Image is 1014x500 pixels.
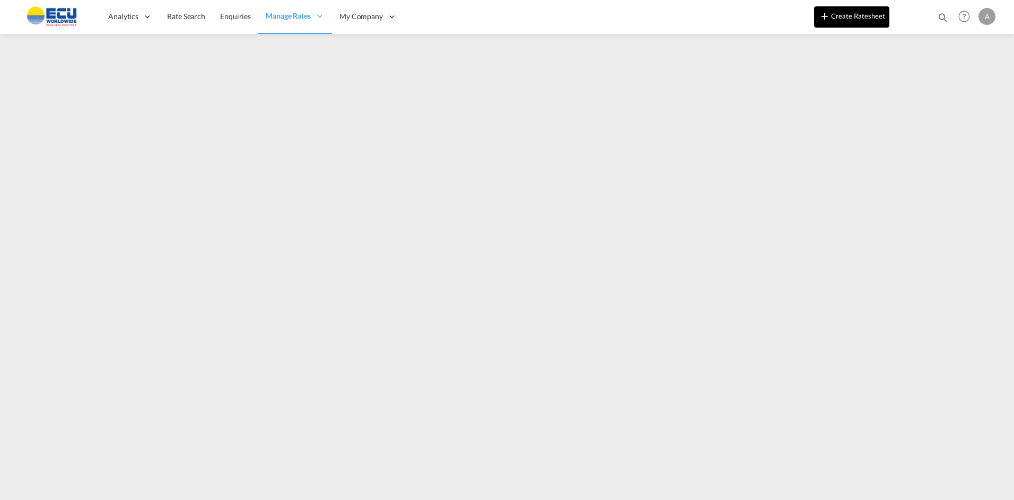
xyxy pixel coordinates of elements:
div: A [978,8,995,25]
span: Enquiries [220,12,251,21]
span: Manage Rates [266,11,311,21]
span: Analytics [108,11,138,22]
md-icon: icon-plus 400-fg [818,10,831,22]
span: Rate Search [167,12,205,21]
md-icon: icon-magnify [937,12,949,23]
span: My Company [339,11,383,22]
div: icon-magnify [937,12,949,28]
img: 6cccb1402a9411edb762cf9624ab9cda.png [16,5,88,29]
button: icon-plus 400-fgCreate Ratesheet [814,6,889,28]
div: Help [955,7,978,27]
span: Help [955,7,973,25]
